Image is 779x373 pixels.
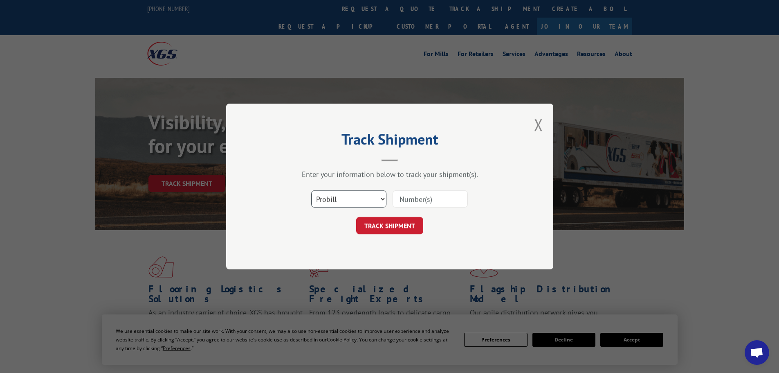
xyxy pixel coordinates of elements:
[356,217,423,234] button: TRACK SHIPMENT
[267,133,512,149] h2: Track Shipment
[393,190,468,208] input: Number(s)
[745,340,769,365] a: Open chat
[267,170,512,179] div: Enter your information below to track your shipment(s).
[534,114,543,136] button: Close modal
